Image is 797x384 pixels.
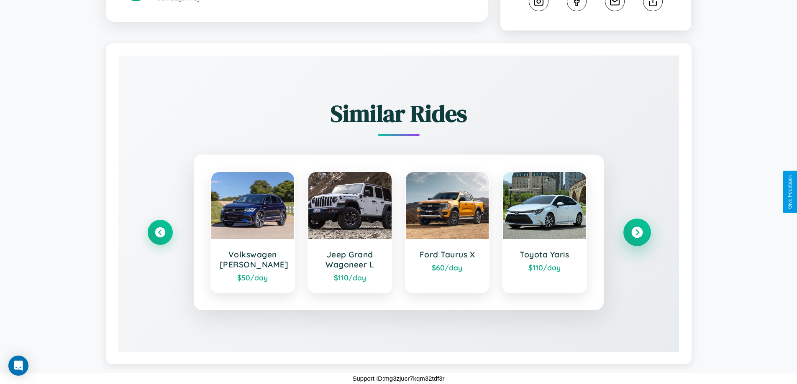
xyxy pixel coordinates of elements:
[148,97,650,130] h2: Similar Rides
[8,356,28,376] div: Open Intercom Messenger
[414,263,481,272] div: $ 60 /day
[220,273,286,282] div: $ 50 /day
[308,171,392,293] a: Jeep Grand Wagoneer L$110/day
[511,263,578,272] div: $ 110 /day
[352,373,444,384] p: Support ID: mg3zjucr7kqm32tdf3r
[787,175,793,209] div: Give Feedback
[317,249,383,270] h3: Jeep Grand Wagoneer L
[502,171,587,293] a: Toyota Yaris$110/day
[210,171,295,293] a: Volkswagen [PERSON_NAME]$50/day
[220,249,286,270] h3: Volkswagen [PERSON_NAME]
[405,171,490,293] a: Ford Taurus X$60/day
[511,249,578,259] h3: Toyota Yaris
[414,249,481,259] h3: Ford Taurus X
[317,273,383,282] div: $ 110 /day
